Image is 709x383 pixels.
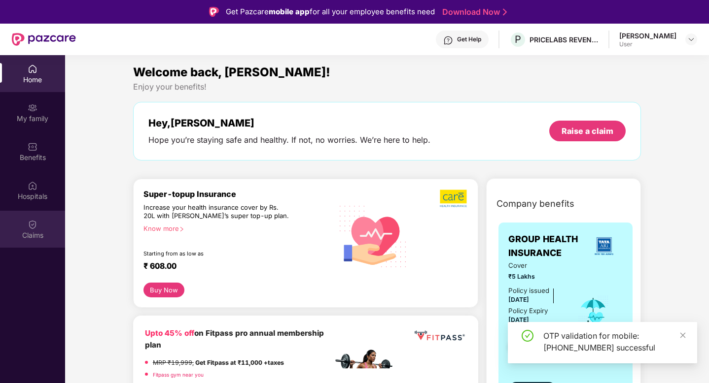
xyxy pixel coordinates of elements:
[687,35,695,43] img: svg+xml;base64,PHN2ZyBpZD0iRHJvcGRvd24tMzJ4MzIiIHhtbG5zPSJodHRwOi8vd3d3LnczLm9yZy8yMDAwL3N2ZyIgd2...
[209,7,219,17] img: Logo
[508,232,585,260] span: GROUP HEALTH INSURANCE
[679,332,686,339] span: close
[496,197,574,211] span: Company benefits
[148,135,430,145] div: Hope you’re staying safe and healthy. If not, no worries. We’re here to help.
[442,7,504,17] a: Download Now
[28,220,37,229] img: svg+xml;base64,PHN2ZyBpZD0iQ2xhaW0iIHhtbG5zPSJodHRwOi8vd3d3LnczLm9yZy8yMDAwL3N2ZyIgd2lkdGg9IjIwIi...
[145,328,324,350] b: on Fitpass pro annual membership plan
[133,65,330,79] span: Welcome back, [PERSON_NAME]!
[143,250,291,257] div: Starting from as low as
[440,189,468,208] img: b5dec4f62d2307b9de63beb79f102df3.png
[133,82,641,92] div: Enjoy your benefits!
[143,283,184,297] button: Buy Now
[457,35,481,43] div: Get Help
[145,328,194,338] b: Upto 45% off
[28,142,37,152] img: svg+xml;base64,PHN2ZyBpZD0iQmVuZWZpdHMiIHhtbG5zPSJodHRwOi8vd3d3LnczLm9yZy8yMDAwL3N2ZyIgd2lkdGg9Ij...
[508,286,549,296] div: Policy issued
[179,226,184,232] span: right
[28,64,37,74] img: svg+xml;base64,PHN2ZyBpZD0iSG9tZSIgeG1sbnM9Imh0dHA6Ly93d3cudzMub3JnLzIwMDAvc3ZnIiB3aWR0aD0iMjAiIG...
[515,33,521,45] span: P
[522,330,533,342] span: check-circle
[12,33,76,46] img: New Pazcare Logo
[28,103,37,113] img: svg+xml;base64,PHN2ZyB3aWR0aD0iMjAiIGhlaWdodD0iMjAiIHZpZXdCb3g9IjAgMCAyMCAyMCIgZmlsbD0ibm9uZSIgeG...
[195,359,284,366] strong: Get Fitpass at ₹11,000 +taxes
[530,35,599,44] div: PRICELABS REVENUE SOLUTIONS PRIVATE LIMITED
[143,203,290,221] div: Increase your health insurance cover by Rs. 20L with [PERSON_NAME]’s super top-up plan.
[443,35,453,45] img: svg+xml;base64,PHN2ZyBpZD0iSGVscC0zMngzMiIgeG1sbnM9Imh0dHA6Ly93d3cudzMub3JnLzIwMDAvc3ZnIiB3aWR0aD...
[591,233,617,259] img: insurerLogo
[143,261,323,273] div: ₹ 608.00
[619,31,676,40] div: [PERSON_NAME]
[28,181,37,191] img: svg+xml;base64,PHN2ZyBpZD0iSG9zcGl0YWxzIiB4bWxucz0iaHR0cDovL3d3dy53My5vcmcvMjAwMC9zdmciIHdpZHRoPS...
[562,126,613,136] div: Raise a claim
[503,335,528,359] img: svg+xml;base64,PHN2ZyB4bWxucz0iaHR0cDovL3d3dy53My5vcmcvMjAwMC9zdmciIHdpZHRoPSI0OC45NDMiIGhlaWdodD...
[577,295,609,327] img: icon
[153,359,194,366] del: MRP ₹19,999,
[333,194,414,277] img: svg+xml;base64,PHN2ZyB4bWxucz0iaHR0cDovL3d3dy53My5vcmcvMjAwMC9zdmciIHhtbG5zOnhsaW5rPSJodHRwOi8vd3...
[143,189,333,199] div: Super-topup Insurance
[269,7,310,16] strong: mobile app
[508,260,564,271] span: Cover
[226,6,435,18] div: Get Pazcare for all your employee benefits need
[153,372,204,378] a: Fitpass gym near you
[148,117,430,129] div: Hey, [PERSON_NAME]
[508,272,564,281] span: ₹5 Lakhs
[413,327,466,344] img: fppp.png
[619,40,676,48] div: User
[508,306,548,316] div: Policy Expiry
[143,224,327,231] div: Know more
[508,316,529,323] span: [DATE]
[508,296,529,303] span: [DATE]
[503,7,507,17] img: Stroke
[543,330,685,353] div: OTP validation for mobile: [PHONE_NUMBER] successful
